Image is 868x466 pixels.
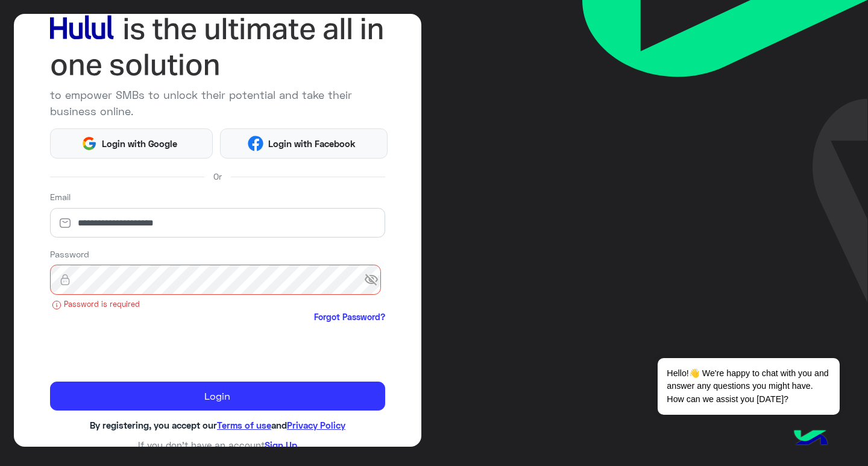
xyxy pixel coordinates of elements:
[364,269,386,291] span: visibility_off
[50,128,213,159] button: Login with Google
[50,299,386,310] small: Password is required
[90,420,217,430] span: By registering, you accept our
[287,420,345,430] a: Privacy Policy
[217,420,271,430] a: Terms of use
[263,137,360,151] span: Login with Facebook
[50,326,233,373] iframe: reCAPTCHA
[271,420,287,430] span: and
[97,137,181,151] span: Login with Google
[248,136,264,152] img: Facebook
[52,300,61,310] img: error
[50,382,386,411] button: Login
[213,170,222,183] span: Or
[265,439,297,450] a: Sign Up
[50,248,89,260] label: Password
[81,136,98,152] img: Google
[50,439,386,450] h6: If you don’t have an account
[50,190,71,203] label: Email
[50,217,80,229] img: email
[790,418,832,460] img: hulul-logo.png
[314,310,385,323] a: Forgot Password?
[658,358,839,415] span: Hello!👋 We're happy to chat with you and answer any questions you might have. How can we assist y...
[220,128,388,159] button: Login with Facebook
[50,11,386,83] img: hululLoginTitle_EN.svg
[50,87,386,119] p: to empower SMBs to unlock their potential and take their business online.
[50,274,80,286] img: lock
